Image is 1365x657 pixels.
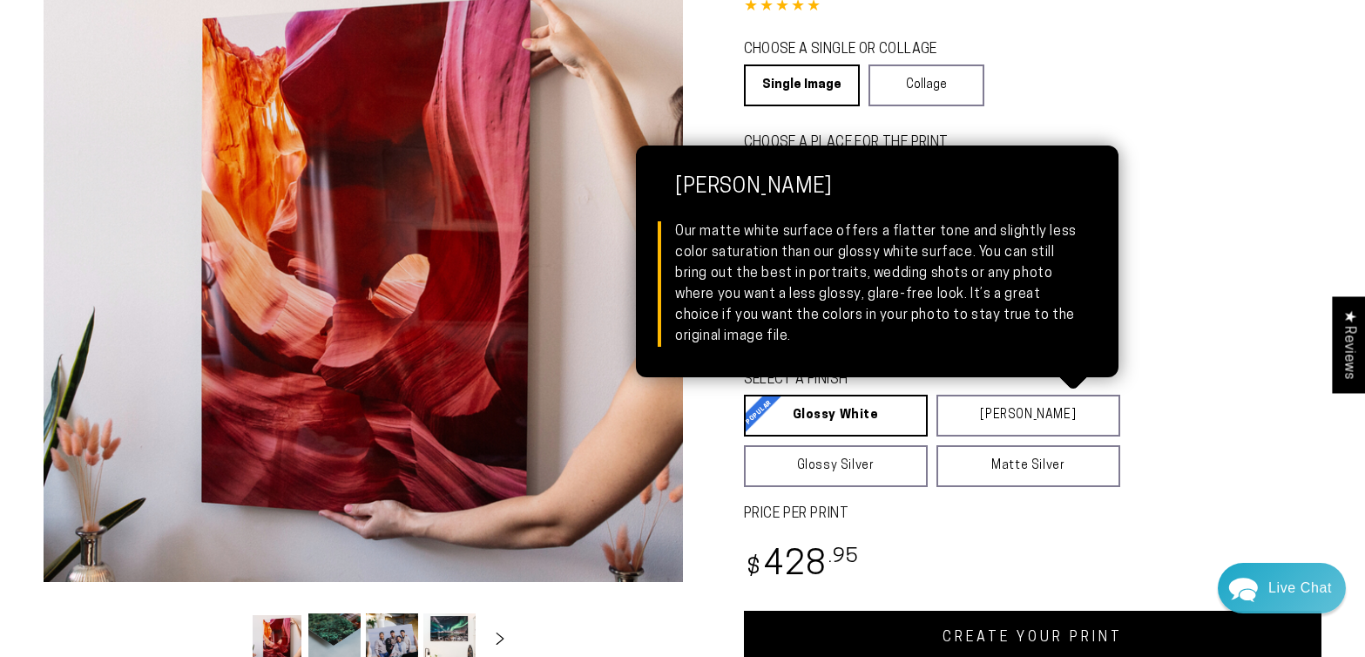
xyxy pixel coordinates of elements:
a: Glossy White [744,395,928,437]
span: $ [747,557,761,580]
div: Our matte white surface offers a flatter tone and slightly less color saturation than our glossy ... [675,221,1079,347]
strong: [PERSON_NAME] [675,176,1079,221]
div: Click to open Judge.me floating reviews tab [1332,296,1365,393]
a: [PERSON_NAME] [936,395,1120,437]
a: Collage [868,64,984,106]
div: Chat widget toggle [1218,563,1346,613]
legend: SELECT A FINISH [744,370,1078,390]
div: Contact Us Directly [1268,563,1332,613]
legend: CHOOSE A PLACE FOR THE PRINT [744,133,968,153]
sup: .95 [828,547,860,567]
bdi: 428 [744,549,860,583]
a: Glossy Silver [744,445,928,487]
legend: CHOOSE A SINGLE OR COLLAGE [744,40,969,60]
a: Single Image [744,64,860,106]
label: PRICE PER PRINT [744,505,1322,525]
a: Matte Silver [936,445,1120,487]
